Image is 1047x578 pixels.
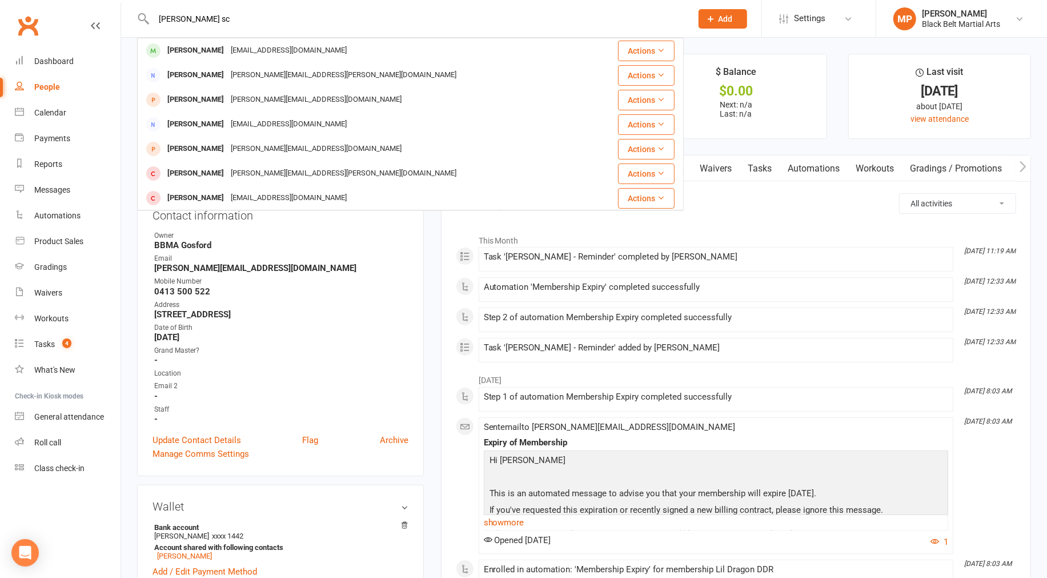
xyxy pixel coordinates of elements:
[794,6,825,31] span: Settings
[14,11,42,40] a: Clubworx
[964,338,1016,346] i: [DATE] 12:33 AM
[487,503,945,520] p: If you've requested this expiration or recently signed a new billing contract, please ignore this...
[740,156,780,182] a: Tasks
[922,9,1000,19] div: [PERSON_NAME]
[34,412,104,421] div: General attendance
[150,11,684,27] input: Search...
[692,156,740,182] a: Waivers
[34,340,55,349] div: Tasks
[227,67,460,83] div: [PERSON_NAME][EMAIL_ADDRESS][PERSON_NAME][DOMAIN_NAME]
[484,438,948,448] div: Expiry of Membership
[164,165,227,182] div: [PERSON_NAME]
[34,288,62,297] div: Waivers
[34,108,66,117] div: Calendar
[456,229,1016,247] li: This Month
[154,543,403,552] strong: Account shared with following contacts
[15,430,121,456] a: Roll call
[15,152,121,177] a: Reports
[484,422,736,432] span: Sent email to [PERSON_NAME][EMAIL_ADDRESS][DOMAIN_NAME]
[154,240,408,250] strong: BBMA Gosford
[15,229,121,254] a: Product Sales
[227,141,405,157] div: [PERSON_NAME][EMAIL_ADDRESS][DOMAIN_NAME]
[153,205,408,222] h3: Contact information
[964,247,1016,255] i: [DATE] 11:19 AM
[487,453,945,470] p: Hi [PERSON_NAME]
[456,368,1016,386] li: [DATE]
[154,414,408,424] strong: -
[227,190,350,206] div: [EMAIL_ADDRESS][DOMAIN_NAME]
[719,14,733,23] span: Add
[15,49,121,74] a: Dashboard
[34,160,62,169] div: Reports
[930,535,948,549] button: 1
[302,433,318,447] a: Flag
[484,535,551,545] span: Opened [DATE]
[15,100,121,126] a: Calendar
[15,332,121,357] a: Tasks 4
[154,381,408,392] div: Email 2
[164,116,227,133] div: [PERSON_NAME]
[655,100,816,118] p: Next: n/a Last: n/a
[153,447,249,461] a: Manage Comms Settings
[15,254,121,280] a: Gradings
[164,67,227,83] div: [PERSON_NAME]
[618,188,675,209] button: Actions
[34,57,74,66] div: Dashboard
[15,74,121,100] a: People
[154,355,408,365] strong: -
[618,65,675,86] button: Actions
[154,322,408,333] div: Date of Birth
[227,116,350,133] div: [EMAIL_ADDRESS][DOMAIN_NAME]
[484,313,948,322] div: Step 2 of automation Membership Expiry completed successfully
[484,515,948,531] a: show more
[859,85,1020,97] div: [DATE]
[618,139,675,160] button: Actions
[964,308,1016,316] i: [DATE] 12:33 AM
[15,306,121,332] a: Workouts
[964,560,1012,568] i: [DATE] 8:03 AM
[153,500,408,513] h3: Wallet
[212,532,243,540] span: xxxx 1442
[34,82,60,91] div: People
[699,9,747,29] button: Add
[11,539,39,567] div: Open Intercom Messenger
[15,357,121,383] a: What's New
[859,100,1020,113] div: about [DATE]
[157,552,212,560] a: [PERSON_NAME]
[15,126,121,152] a: Payments
[154,263,408,273] strong: [PERSON_NAME][EMAIL_ADDRESS][DOMAIN_NAME]
[780,156,848,182] a: Automations
[34,365,75,374] div: What's New
[154,345,408,356] div: Grand Master?
[964,277,1016,285] i: [DATE] 12:33 AM
[227,42,350,59] div: [EMAIL_ADDRESS][DOMAIN_NAME]
[15,280,121,306] a: Waivers
[15,177,121,203] a: Messages
[34,185,70,194] div: Messages
[154,253,408,264] div: Email
[34,211,81,220] div: Automations
[716,65,756,85] div: $ Balance
[910,114,969,123] a: view attendance
[916,65,963,85] div: Last visit
[154,332,408,342] strong: [DATE]
[902,156,1010,182] a: Gradings / Promotions
[154,523,403,532] strong: Bank account
[380,433,408,447] a: Archive
[154,309,408,320] strong: [STREET_ADDRESS]
[154,404,408,415] div: Staff
[62,338,71,348] span: 4
[964,387,1012,395] i: [DATE] 8:03 AM
[164,190,227,206] div: [PERSON_NAME]
[154,391,408,401] strong: -
[484,282,948,292] div: Automation 'Membership Expiry' completed successfully
[154,300,408,310] div: Address
[154,286,408,297] strong: 0413 500 522
[618,164,675,184] button: Actions
[34,262,67,272] div: Gradings
[15,404,121,430] a: General attendance kiosk mode
[154,368,408,379] div: Location
[227,165,460,182] div: [PERSON_NAME][EMAIL_ADDRESS][PERSON_NAME][DOMAIN_NAME]
[164,91,227,108] div: [PERSON_NAME]
[34,237,83,246] div: Product Sales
